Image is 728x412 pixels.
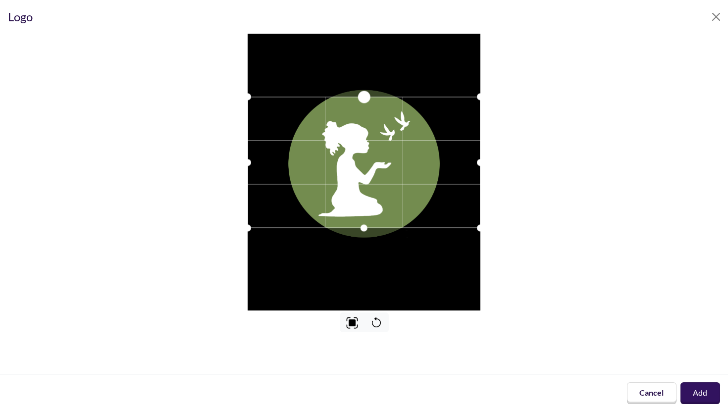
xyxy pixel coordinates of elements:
button: Add [680,382,720,404]
svg: Reset image [370,317,382,329]
img: Center image [346,317,358,329]
div: Logo [8,8,33,26]
button: Cancel [627,382,676,404]
button: Close [708,9,724,25]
